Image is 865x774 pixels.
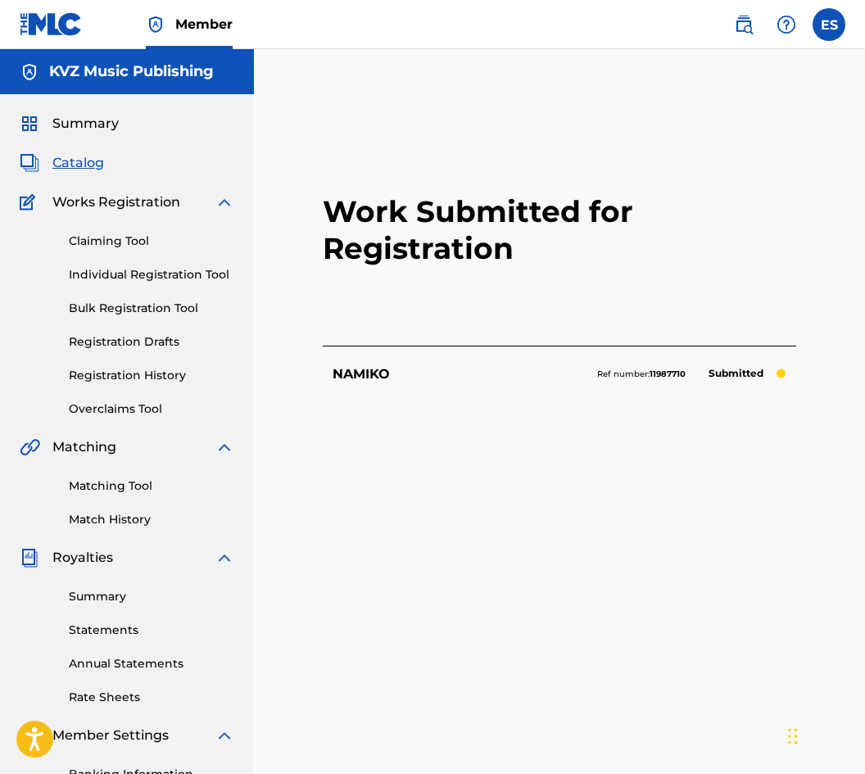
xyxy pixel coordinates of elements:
[69,233,234,250] a: Claiming Tool
[650,369,686,379] strong: 11987710
[52,726,169,745] span: Member Settings
[20,12,83,36] img: MLC Logo
[777,15,796,34] img: help
[146,15,165,34] img: Top Rightsholder
[700,362,772,385] p: Submitted
[323,115,796,346] h2: Work Submitted for Registration
[69,655,234,672] a: Annual Statements
[215,192,234,212] img: expand
[69,367,234,384] a: Registration History
[20,192,41,212] img: Works Registration
[333,364,390,384] p: NAMIKO
[69,478,234,495] a: Matching Tool
[69,401,234,418] a: Overclaims Tool
[20,153,39,173] img: Catalog
[215,548,234,568] img: expand
[69,266,234,283] a: Individual Registration Tool
[20,548,39,568] img: Royalties
[49,62,214,81] h5: KVZ Music Publishing
[20,437,40,457] img: Matching
[20,114,119,134] a: SummarySummary
[20,62,39,82] img: Accounts
[215,437,234,457] img: expand
[783,695,865,774] div: Джаджи за чат
[727,8,760,41] a: Public Search
[69,689,234,706] a: Rate Sheets
[20,114,39,134] img: Summary
[788,712,798,761] div: Плъзни
[20,153,104,173] a: CatalogCatalog
[215,726,234,745] img: expand
[813,8,845,41] div: User Menu
[52,437,116,457] span: Matching
[597,367,686,382] p: Ref number:
[52,114,119,134] span: Summary
[20,726,39,745] img: Member Settings
[819,514,865,645] iframe: Resource Center
[69,622,234,639] a: Statements
[52,153,104,173] span: Catalog
[770,8,803,41] div: Help
[69,588,234,605] a: Summary
[52,192,180,212] span: Works Registration
[175,15,233,34] span: Member
[69,511,234,528] a: Match History
[52,548,113,568] span: Royalties
[69,300,234,317] a: Bulk Registration Tool
[69,333,234,351] a: Registration Drafts
[783,695,865,774] iframe: Chat Widget
[734,15,754,34] img: search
